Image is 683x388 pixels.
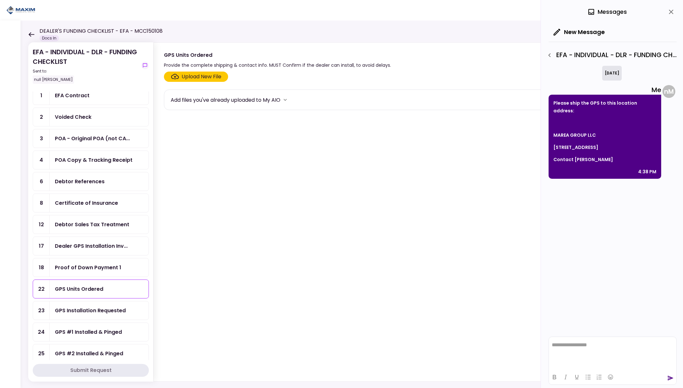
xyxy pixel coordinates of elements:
[33,151,149,169] a: 4POA Copy & Tracking Receipt
[33,194,50,212] div: 8
[55,156,132,164] div: POA Copy & Tracking Receipt
[33,108,50,126] div: 2
[33,323,149,341] a: 24GPS #1 Installed & Pinged
[171,96,280,104] div: Add files you've already uploaded to My AIO
[33,301,149,320] a: 23GPS Installation Requested
[544,50,677,61] div: EFA - INDIVIDUAL - DLR - FUNDING CHECKLIST - GPS Units Ordered
[33,323,50,341] div: 24
[6,5,35,15] img: Partner icon
[33,151,50,169] div: 4
[662,85,675,98] div: n M
[33,258,149,277] a: 18Proof of Down Payment 1
[549,337,676,369] iframe: Rich Text Area
[33,172,50,191] div: 6
[33,215,149,234] a: 12Debtor Sales Tax Treatment
[33,237,50,255] div: 17
[280,95,290,105] button: more
[55,113,91,121] div: Voided Check
[602,66,622,81] div: [DATE]
[33,215,50,234] div: 12
[33,68,139,74] div: Sent to:
[549,85,661,95] div: Me
[587,7,627,17] div: Messages
[33,86,50,105] div: 1
[549,373,560,382] button: Bold
[33,344,149,363] a: 25GPS #2 Installed & Pinged
[553,131,656,139] p: MAREA GROUP LLC
[666,6,677,17] button: close
[33,75,74,84] div: null [PERSON_NAME]
[55,242,128,250] div: Dealer GPS Installation Invoice
[55,220,129,228] div: Debtor Sales Tax Treatment
[560,373,571,382] button: Italic
[33,280,50,298] div: 22
[33,129,50,148] div: 3
[55,328,122,336] div: GPS #1 Installed & Pinged
[33,364,149,377] button: Submit Request
[553,99,656,115] p: Please ship the GPS to this location address:
[70,366,112,374] div: Submit Request
[33,237,149,255] a: 17Dealer GPS Installation Invoice
[638,168,656,176] div: 4:38 PM
[33,194,149,212] a: 8Certificate of Insurance
[33,344,50,363] div: 25
[55,91,90,99] div: EFA Contract
[164,72,228,82] span: Click here to upload the required document
[55,177,105,185] div: Debtor References
[55,199,118,207] div: Certificate of Insurance
[553,156,656,163] p: Contact [PERSON_NAME]
[33,172,149,191] a: 6Debtor References
[182,73,221,81] div: Upload New File
[141,62,149,69] button: show-messages
[571,373,582,382] button: Underline
[33,47,139,84] div: EFA - INDIVIDUAL - DLR - FUNDING CHECKLIST
[33,129,149,148] a: 3POA - Original POA (not CA or GA) (Received in house)
[33,258,50,277] div: 18
[39,35,59,41] div: Docs In
[549,24,610,40] button: New Message
[55,134,130,142] div: POA - Original POA (not CA or GA) (Received in house)
[153,42,670,382] div: GPS Units OrderedProvide the complete shipping & contact info. MUST Confirm if the dealer can ins...
[55,306,126,315] div: GPS Installation Requested
[33,280,149,298] a: 22GPS Units Ordered
[667,375,674,381] button: send
[33,301,50,320] div: 23
[55,263,121,272] div: Proof of Down Payment 1
[583,373,593,382] button: Bullet list
[55,285,103,293] div: GPS Units Ordered
[33,108,149,126] a: 2Voided Check
[39,27,163,35] h1: DEALER'S FUNDING CHECKLIST - EFA - MCC150108
[33,86,149,105] a: 1EFA Contract
[164,61,391,69] div: Provide the complete shipping & contact info. MUST Confirm if the dealer can install, to avoid de...
[55,349,123,358] div: GPS #2 Installed & Pinged
[553,143,656,151] p: [STREET_ADDRESS]
[605,373,616,382] button: Emojis
[594,373,605,382] button: Numbered list
[164,51,391,59] div: GPS Units Ordered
